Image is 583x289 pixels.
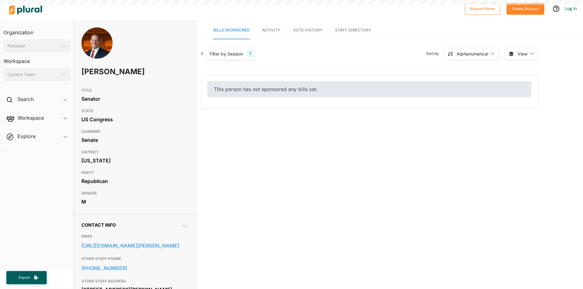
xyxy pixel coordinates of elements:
[81,115,188,124] div: US Congress
[335,22,371,39] a: Staff Directory
[213,28,250,32] span: Bills Sponsored
[426,51,444,56] span: Sort by
[81,190,188,197] h3: GENDER
[81,94,188,104] div: Senator
[293,22,323,39] a: Vote History
[201,51,203,56] div: 0
[17,96,34,103] h2: Search
[81,27,113,65] img: Headshot of Ted Budd
[210,51,243,57] div: Filter by Session
[465,3,500,15] button: Request Demo
[81,197,188,206] div: M
[81,241,188,250] a: [URL][DOMAIN_NAME][PERSON_NAME]
[465,5,500,12] a: Request Demo
[81,255,188,263] h3: OTHER STAFF PHONE
[262,28,280,32] span: Activity
[81,62,146,81] h1: [PERSON_NAME]
[6,271,47,284] button: Export
[81,263,188,273] a: [PHONE_NUMBER]
[7,43,60,49] div: Personal
[3,23,70,37] h3: Organization
[81,128,188,135] h3: CHAMBER
[207,81,531,97] div: This person has not sponsored any bills yet.
[81,233,188,240] h3: EMAIL
[507,5,544,12] a: Create Account
[517,51,527,57] span: View
[81,148,188,156] h3: DISTRICT
[81,107,188,115] h3: STATE
[81,222,116,228] span: Contact Info
[507,3,544,15] button: Create Account
[3,52,70,66] h3: Workspace
[81,169,188,176] h3: PARTY
[81,176,188,186] div: Republican
[7,71,60,78] div: Current Team
[457,51,488,57] div: Alphanumerical
[247,50,253,58] div: 1
[81,277,188,285] h3: OTHER STAFF ADDRESS
[14,275,34,280] span: Export
[262,22,280,39] a: Activity
[81,135,188,145] div: Senate
[293,28,323,32] span: Vote History
[565,6,577,11] a: Log In
[213,22,250,39] a: Bills Sponsored
[81,87,188,94] h3: TITLE
[81,156,188,165] div: [US_STATE]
